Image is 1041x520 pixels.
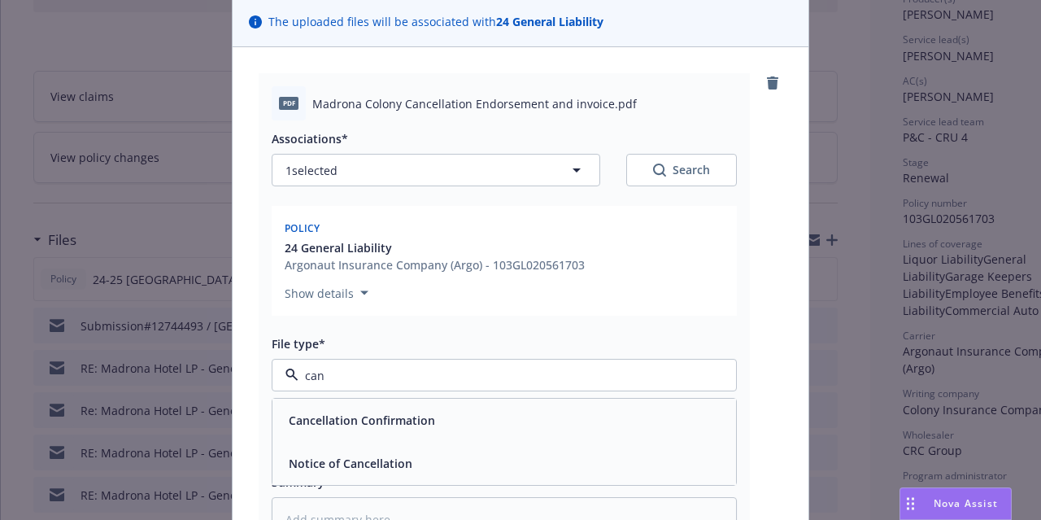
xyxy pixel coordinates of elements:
[272,336,325,352] span: File type*
[285,256,585,273] div: Argonaut Insurance Company (Argo) - 103GL020561703
[899,487,1012,520] button: Nova Assist
[289,455,412,472] button: Notice of Cancellation
[934,496,998,510] span: Nova Assist
[298,367,703,384] input: Filter by keyword
[289,412,435,429] button: Cancellation Confirmation
[900,488,921,519] div: Drag to move
[278,283,375,303] button: Show details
